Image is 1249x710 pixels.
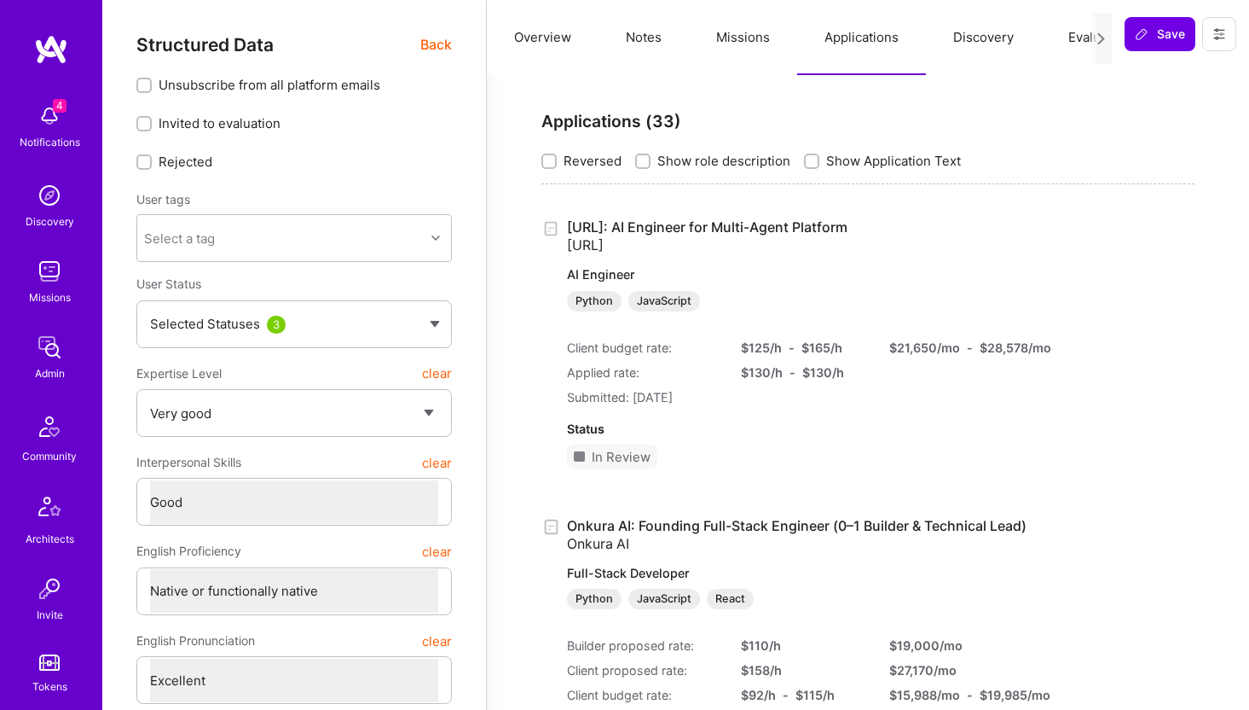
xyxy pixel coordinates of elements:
[1135,26,1185,43] span: Save
[136,447,241,478] span: Interpersonal Skills
[541,517,567,537] div: Created
[422,536,452,567] button: clear
[567,686,720,704] div: Client budget rate:
[741,686,776,704] div: $ 92 /h
[431,234,440,242] i: icon Chevron
[53,99,66,113] span: 4
[422,358,452,389] button: clear
[20,133,80,151] div: Notifications
[32,678,67,695] div: Tokens
[567,291,622,311] div: Python
[567,236,604,253] span: [URL]
[159,76,380,94] span: Unsubscribe from all platform emails
[32,254,66,288] img: teamwork
[567,266,1017,283] p: AI Engineer
[32,178,66,212] img: discovery
[32,99,66,133] img: bell
[628,589,700,609] div: JavaScript
[430,321,440,328] img: caret
[889,686,960,704] div: $ 15,988 /mo
[541,111,681,131] strong: Applications ( 33 )
[541,219,561,239] i: icon Application
[789,364,795,381] div: -
[789,339,795,357] div: -
[980,339,1051,357] div: $ 28,578 /mo
[541,218,567,238] div: Created
[39,655,60,671] img: tokens
[29,406,70,447] img: Community
[159,114,280,132] span: Invited to evaluation
[567,420,1017,438] div: Status
[567,218,1017,311] a: [URL]: AI Engineer for Multi-Agent Platform[URL]AI EngineerPythonJavaScript
[136,276,201,291] span: User Status
[144,230,215,247] div: Select a tag
[980,686,1050,704] div: $ 19,985 /mo
[567,517,1026,610] a: Onkura AI: Founding Full-Stack Engineer (0–1 Builder & Technical Lead)Onkura AIFull-Stack Develop...
[420,34,452,55] span: Back
[136,536,241,567] span: English Proficiency
[159,153,212,171] span: Rejected
[32,330,66,364] img: admin teamwork
[567,589,622,609] div: Python
[567,637,720,655] div: Builder proposed rate:
[136,191,190,207] label: User tags
[567,565,1026,582] p: Full-Stack Developer
[657,152,790,170] span: Show role description
[826,152,961,170] span: Show Application Text
[136,34,274,55] span: Structured Data
[541,517,561,537] i: icon Application
[967,686,973,704] div: -
[1095,32,1107,45] i: icon Next
[802,364,844,381] div: $ 130 /h
[795,686,835,704] div: $ 115 /h
[422,626,452,656] button: clear
[26,212,74,230] div: Discovery
[567,364,720,381] div: Applied rate:
[567,535,629,552] span: Onkura AI
[29,489,70,530] img: Architects
[150,316,260,332] span: Selected Statuses
[1125,17,1195,51] button: Save
[35,364,65,382] div: Admin
[967,339,973,357] div: -
[564,152,622,170] span: Reversed
[567,339,720,357] div: Client budget rate:
[628,291,700,311] div: JavaScript
[889,339,960,357] div: $ 21,650 /mo
[801,339,842,357] div: $ 165 /h
[741,339,782,357] div: $ 125 /h
[741,661,869,679] div: $ 158 /h
[889,661,1017,679] div: $ 27,170 /mo
[889,637,1017,655] div: $ 19,000 /mo
[37,606,63,624] div: Invite
[783,686,789,704] div: -
[567,661,720,679] div: Client proposed rate:
[22,447,77,465] div: Community
[136,626,255,656] span: English Pronunciation
[567,388,1017,406] div: Submitted: [DATE]
[422,447,452,478] button: clear
[26,530,74,548] div: Architects
[267,316,286,334] div: 3
[592,448,651,466] div: In Review
[741,637,869,655] div: $ 110 /h
[707,589,754,609] div: React
[29,288,71,306] div: Missions
[32,572,66,606] img: Invite
[741,364,783,381] div: $ 130 /h
[136,358,222,389] span: Expertise Level
[34,34,68,65] img: logo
